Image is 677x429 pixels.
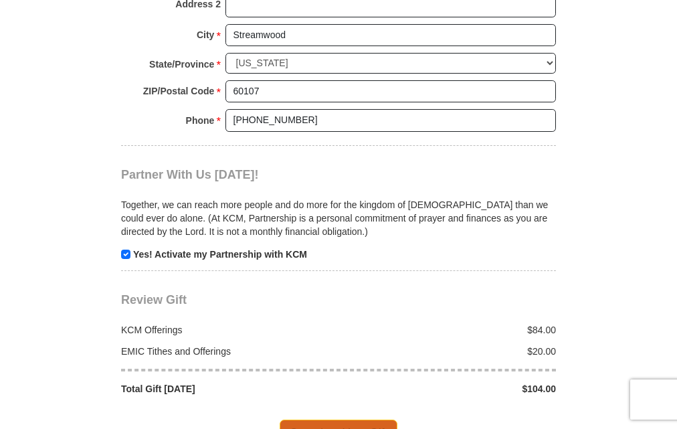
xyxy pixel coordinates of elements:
p: Together, we can reach more people and do more for the kingdom of [DEMOGRAPHIC_DATA] than we coul... [121,198,556,238]
div: $20.00 [338,345,563,358]
strong: Yes! Activate my Partnership with KCM [133,249,307,260]
span: Review Gift [121,293,187,307]
div: $104.00 [338,382,563,396]
strong: State/Province [149,55,214,74]
div: KCM Offerings [114,323,339,337]
strong: ZIP/Postal Code [143,82,215,100]
strong: City [197,25,214,44]
span: Partner With Us [DATE]! [121,168,259,181]
div: EMIC Tithes and Offerings [114,345,339,358]
div: Total Gift [DATE] [114,382,339,396]
strong: Phone [186,111,215,130]
div: $84.00 [338,323,563,337]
